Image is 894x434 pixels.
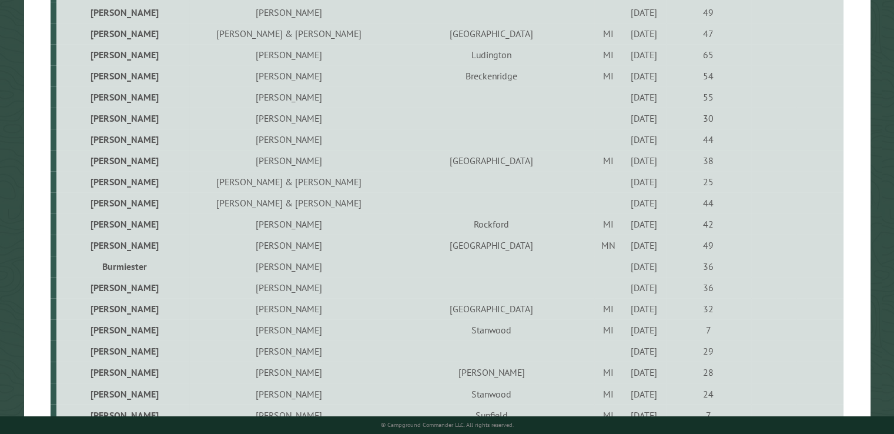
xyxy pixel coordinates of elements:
[594,235,622,256] td: MN
[389,65,594,86] td: Breckenridge
[624,261,664,272] div: [DATE]
[624,133,664,145] div: [DATE]
[594,150,622,171] td: MI
[666,404,751,425] td: 7
[56,404,189,425] td: [PERSON_NAME]
[56,362,189,383] td: [PERSON_NAME]
[189,44,389,65] td: [PERSON_NAME]
[666,298,751,319] td: 32
[624,91,664,103] div: [DATE]
[666,171,751,192] td: 25
[624,176,664,188] div: [DATE]
[594,319,622,340] td: MI
[189,171,389,192] td: [PERSON_NAME] & [PERSON_NAME]
[56,44,189,65] td: [PERSON_NAME]
[56,108,189,129] td: [PERSON_NAME]
[189,383,389,404] td: [PERSON_NAME]
[381,421,514,429] small: © Campground Commander LLC. All rights reserved.
[389,383,594,404] td: Stanwood
[189,213,389,235] td: [PERSON_NAME]
[389,23,594,44] td: [GEOGRAPHIC_DATA]
[666,383,751,404] td: 24
[624,388,664,399] div: [DATE]
[56,256,189,277] td: Burmiester
[56,171,189,192] td: [PERSON_NAME]
[666,2,751,23] td: 49
[666,213,751,235] td: 42
[189,192,389,213] td: [PERSON_NAME] & [PERSON_NAME]
[624,218,664,230] div: [DATE]
[189,65,389,86] td: [PERSON_NAME]
[594,213,622,235] td: MI
[189,319,389,340] td: [PERSON_NAME]
[189,340,389,362] td: [PERSON_NAME]
[624,282,664,293] div: [DATE]
[624,155,664,166] div: [DATE]
[189,150,389,171] td: [PERSON_NAME]
[624,345,664,357] div: [DATE]
[594,23,622,44] td: MI
[56,319,189,340] td: [PERSON_NAME]
[666,65,751,86] td: 54
[624,197,664,209] div: [DATE]
[389,150,594,171] td: [GEOGRAPHIC_DATA]
[189,298,389,319] td: [PERSON_NAME]
[594,404,622,425] td: MI
[594,65,622,86] td: MI
[189,362,389,383] td: [PERSON_NAME]
[56,150,189,171] td: [PERSON_NAME]
[189,23,389,44] td: [PERSON_NAME] & [PERSON_NAME]
[666,277,751,298] td: 36
[666,44,751,65] td: 65
[666,362,751,383] td: 28
[189,277,389,298] td: [PERSON_NAME]
[666,340,751,362] td: 29
[594,44,622,65] td: MI
[624,49,664,61] div: [DATE]
[624,324,664,336] div: [DATE]
[624,366,664,378] div: [DATE]
[389,404,594,425] td: Sunfield
[624,70,664,82] div: [DATE]
[666,129,751,150] td: 44
[389,44,594,65] td: Ludington
[56,129,189,150] td: [PERSON_NAME]
[189,404,389,425] td: [PERSON_NAME]
[389,213,594,235] td: Rockford
[389,235,594,256] td: [GEOGRAPHIC_DATA]
[56,298,189,319] td: [PERSON_NAME]
[666,23,751,44] td: 47
[189,108,389,129] td: [PERSON_NAME]
[666,256,751,277] td: 36
[666,108,751,129] td: 30
[56,86,189,108] td: [PERSON_NAME]
[389,298,594,319] td: [GEOGRAPHIC_DATA]
[189,2,389,23] td: [PERSON_NAME]
[666,235,751,256] td: 49
[624,28,664,39] div: [DATE]
[56,277,189,298] td: [PERSON_NAME]
[189,86,389,108] td: [PERSON_NAME]
[666,319,751,340] td: 7
[56,65,189,86] td: [PERSON_NAME]
[56,340,189,362] td: [PERSON_NAME]
[389,362,594,383] td: [PERSON_NAME]
[389,319,594,340] td: Stanwood
[624,303,664,315] div: [DATE]
[666,192,751,213] td: 44
[594,383,622,404] td: MI
[56,383,189,404] td: [PERSON_NAME]
[189,256,389,277] td: [PERSON_NAME]
[624,239,664,251] div: [DATE]
[56,192,189,213] td: [PERSON_NAME]
[624,112,664,124] div: [DATE]
[56,2,189,23] td: [PERSON_NAME]
[666,86,751,108] td: 55
[624,6,664,18] div: [DATE]
[624,409,664,420] div: [DATE]
[56,235,189,256] td: [PERSON_NAME]
[56,23,189,44] td: [PERSON_NAME]
[189,129,389,150] td: [PERSON_NAME]
[594,362,622,383] td: MI
[189,235,389,256] td: [PERSON_NAME]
